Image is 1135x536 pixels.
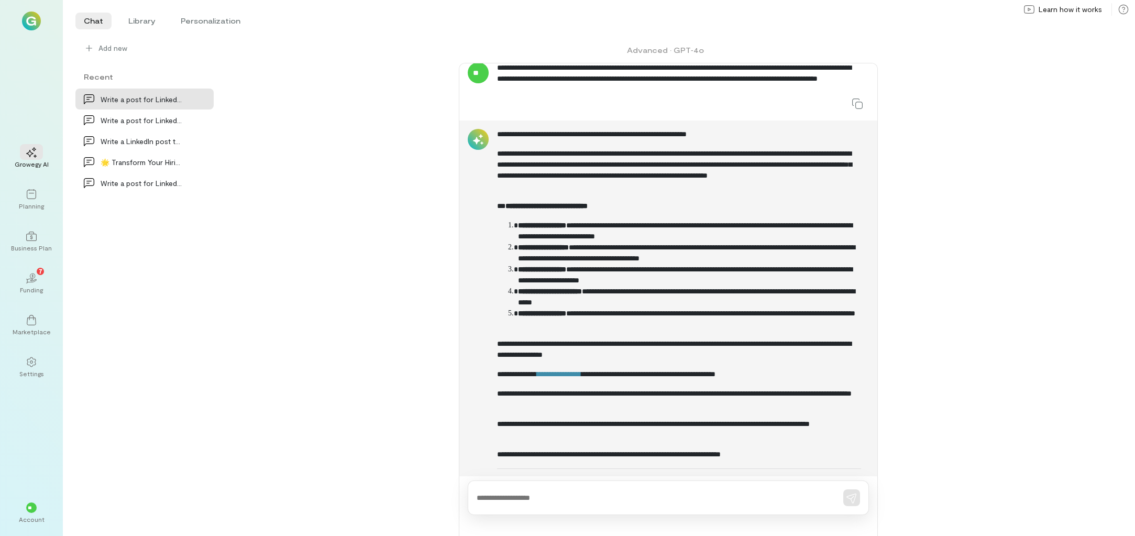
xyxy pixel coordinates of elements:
div: Funding [20,286,43,294]
a: Funding [13,265,50,302]
div: Write a post for LinkedIn to generate interest in… [101,115,182,126]
div: Business Plan [11,244,52,252]
li: Chat [75,13,112,29]
div: Write a post for LinkedIn to generate interest in… [101,178,182,189]
li: Personalization [172,13,249,29]
span: Add new [98,43,205,53]
a: Planning [13,181,50,218]
div: Write a LinkedIn post to generate interest in Rec… [101,136,182,147]
a: Settings [13,348,50,386]
div: Settings [19,369,44,378]
li: Library [120,13,164,29]
div: Planning [19,202,44,210]
span: Learn how it works [1039,4,1102,15]
div: Growegy AI [15,160,49,168]
div: 🌟 Transform Your Hiring Strategy with Recruitmen… [101,157,182,168]
div: Recent [75,71,214,82]
span: 7 [39,266,42,276]
div: Write a post for LinkedIn to generate interest in… [101,94,182,105]
a: Business Plan [13,223,50,260]
a: Marketplace [13,307,50,344]
div: Marketplace [13,327,51,336]
div: Account [19,515,45,523]
a: Growegy AI [13,139,50,177]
